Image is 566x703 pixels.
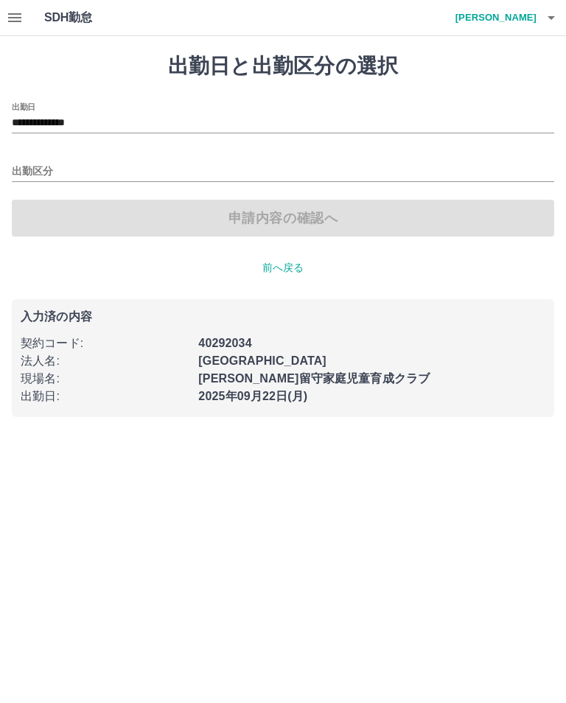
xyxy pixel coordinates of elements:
[21,388,189,405] p: 出勤日 :
[21,335,189,352] p: 契約コード :
[198,372,430,385] b: [PERSON_NAME]留守家庭児童育成クラブ
[198,390,307,402] b: 2025年09月22日(月)
[198,354,326,367] b: [GEOGRAPHIC_DATA]
[21,311,545,323] p: 入力済の内容
[21,352,189,370] p: 法人名 :
[12,54,554,79] h1: 出勤日と出勤区分の選択
[198,337,251,349] b: 40292034
[12,260,554,276] p: 前へ戻る
[12,101,35,112] label: 出勤日
[21,370,189,388] p: 現場名 :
